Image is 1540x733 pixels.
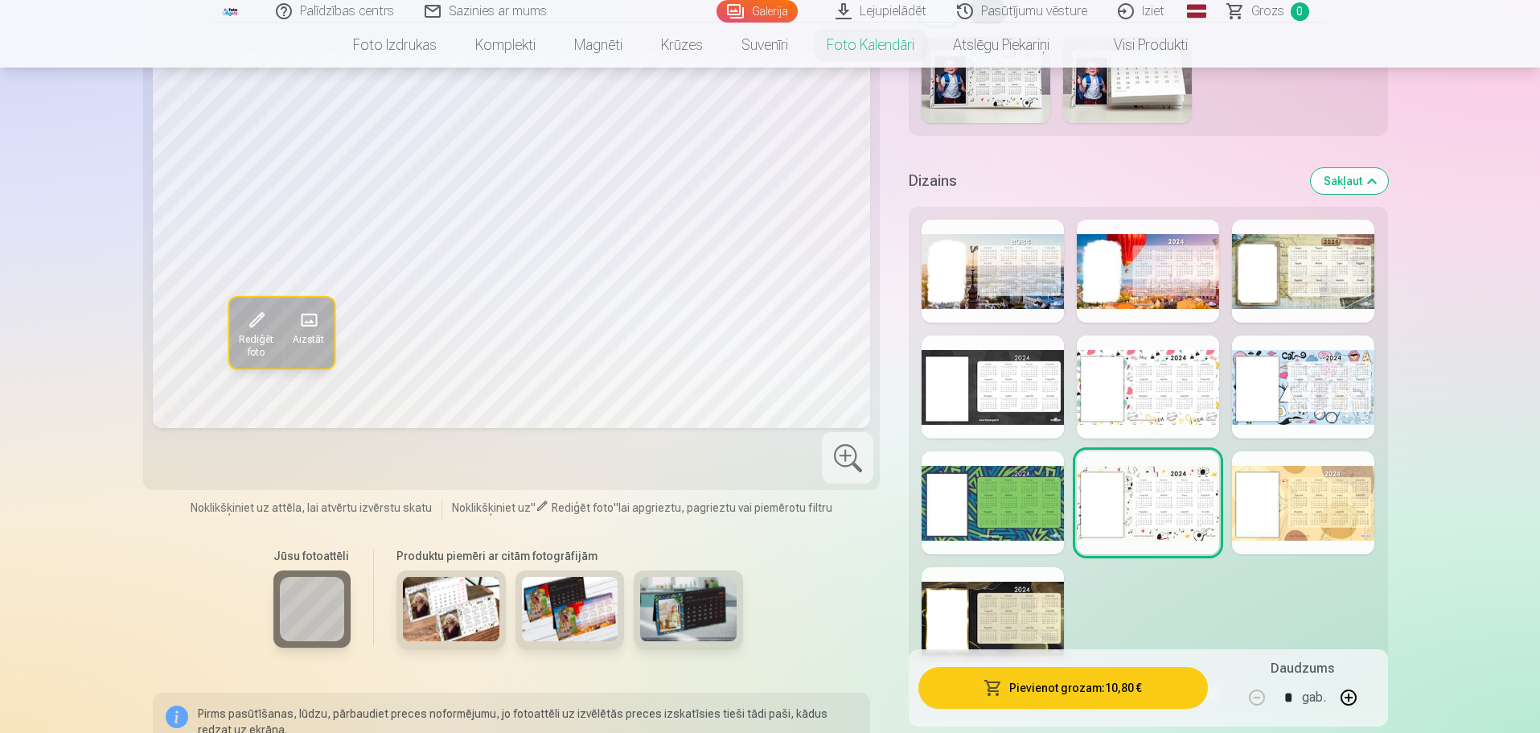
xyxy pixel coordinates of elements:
[918,667,1207,709] button: Pievienot grozam:10,80 €
[531,501,536,514] span: "
[390,548,749,564] h6: Produktu piemēri ar citām fotogrāfijām
[807,23,934,68] a: Foto kalendāri
[1291,2,1309,21] span: 0
[909,170,1297,192] h5: Dizains
[722,23,807,68] a: Suvenīri
[618,501,832,514] span: lai apgrieztu, pagrieztu vai piemērotu filtru
[222,6,240,16] img: /fa1
[239,333,273,359] span: Rediģēt foto
[1271,659,1334,678] h5: Daudzums
[456,23,555,68] a: Komplekti
[334,23,456,68] a: Foto izdrukas
[934,23,1069,68] a: Atslēgu piekariņi
[452,501,531,514] span: Noklikšķiniet uz
[642,23,722,68] a: Krūzes
[229,298,283,369] button: Rediģēt foto
[1251,2,1284,21] span: Grozs
[614,501,618,514] span: "
[1069,23,1207,68] a: Visi produkti
[552,501,614,514] span: Rediģēt foto
[191,500,432,516] span: Noklikšķiniet uz attēla, lai atvērtu izvērstu skatu
[273,548,351,564] h6: Jūsu fotoattēli
[293,333,324,346] span: Aizstāt
[1311,168,1388,194] button: Sakļaut
[555,23,642,68] a: Magnēti
[283,298,334,369] button: Aizstāt
[1302,678,1326,717] div: gab.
